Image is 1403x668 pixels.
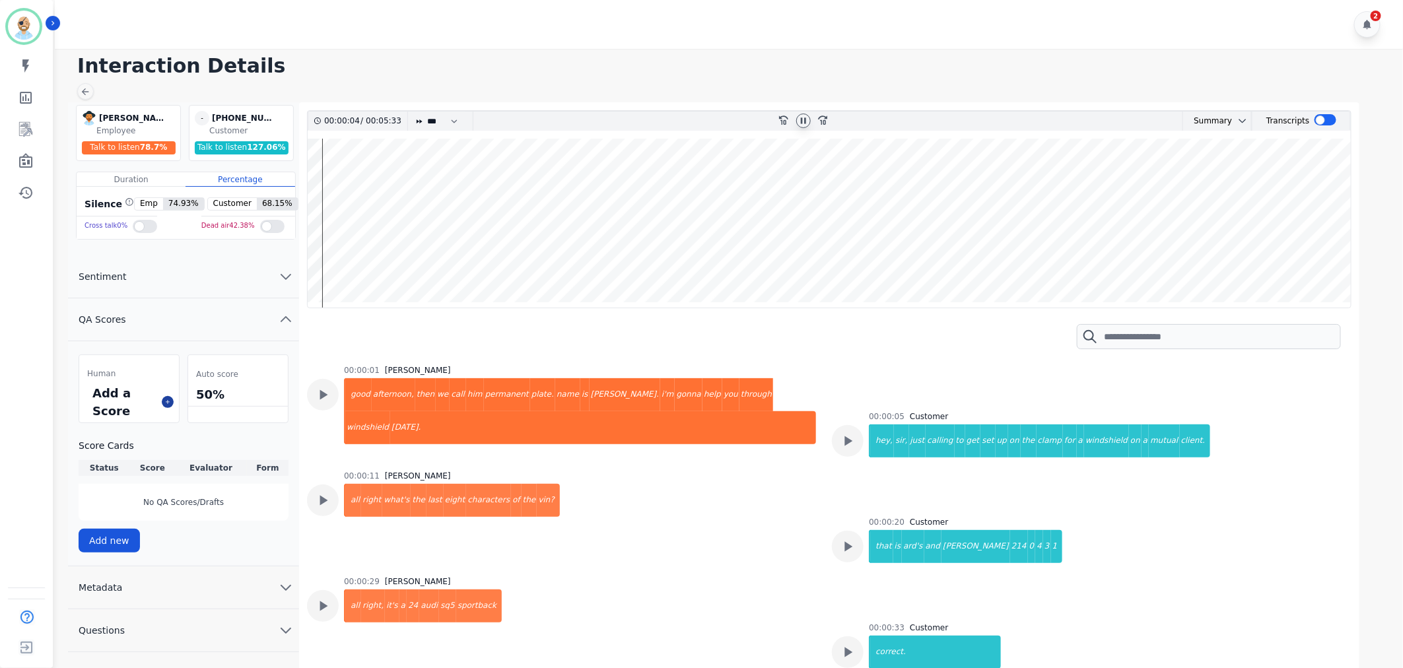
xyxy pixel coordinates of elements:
[68,298,299,341] button: QA Scores chevron up
[1063,424,1077,457] div: for
[1237,116,1248,126] svg: chevron down
[363,112,399,131] div: 00:05:33
[1035,530,1043,563] div: 4
[1183,112,1232,131] div: Summary
[99,111,165,125] div: [PERSON_NAME]
[870,424,894,457] div: hey,
[68,270,137,283] span: Sentiment
[427,484,444,517] div: last
[1149,424,1179,457] div: mutual
[926,424,954,457] div: calling
[910,517,948,527] div: Customer
[580,378,590,411] div: is
[869,411,905,422] div: 00:00:05
[894,424,908,457] div: sir,
[1051,530,1063,563] div: 1
[324,112,405,131] div: /
[345,378,372,411] div: good
[415,378,436,411] div: then
[530,378,555,411] div: plate.
[1008,424,1021,457] div: on
[79,460,129,476] th: Status
[399,589,407,622] div: a
[278,580,294,595] svg: chevron down
[345,411,390,444] div: windshield
[247,460,289,476] th: Form
[390,411,816,444] div: [DATE].
[450,378,466,411] div: call
[941,530,1010,563] div: [PERSON_NAME]
[1129,424,1142,457] div: on
[96,125,178,136] div: Employee
[68,566,299,609] button: Metadata chevron down
[82,197,134,211] div: Silence
[910,411,948,422] div: Customer
[130,460,176,476] th: Score
[419,589,439,622] div: audi
[590,378,661,411] div: [PERSON_NAME].
[79,484,289,521] div: No QA Scores/Drafts
[68,609,299,652] button: Questions chevron down
[739,378,773,411] div: through
[344,471,380,481] div: 00:00:11
[82,141,176,154] div: Talk to listen
[186,172,294,187] div: Percentage
[344,365,380,376] div: 00:00:01
[195,111,209,125] span: -
[444,484,467,517] div: eight
[85,217,127,236] div: Cross talk 0 %
[209,125,291,136] div: Customer
[893,530,903,563] div: is
[1371,11,1381,21] div: 2
[278,622,294,638] svg: chevron down
[1232,116,1248,126] button: chevron down
[68,313,137,326] span: QA Scores
[324,112,360,131] div: 00:00:04
[537,484,559,517] div: vin?
[361,589,385,622] div: right,
[345,589,361,622] div: all
[87,368,116,379] span: Human
[555,378,580,411] div: name
[344,576,380,587] div: 00:00:29
[68,255,299,298] button: Sentiment chevron down
[278,269,294,284] svg: chevron down
[140,143,168,152] span: 78.7 %
[702,378,722,411] div: help
[910,622,948,633] div: Customer
[902,530,924,563] div: ard's
[484,378,530,411] div: permanent
[1266,112,1309,131] div: Transcripts
[660,378,675,411] div: i'm
[163,198,204,210] span: 74.93 %
[382,484,411,517] div: what's
[869,517,905,527] div: 00:00:20
[466,378,484,411] div: him
[257,198,298,210] span: 68.15 %
[436,378,450,411] div: we
[1084,424,1129,457] div: windshield
[68,581,133,594] span: Metadata
[77,54,1390,78] h1: Interaction Details
[1021,424,1037,457] div: the
[68,624,135,637] span: Questions
[195,141,289,154] div: Talk to listen
[722,378,739,411] div: you
[1180,424,1211,457] div: client.
[385,471,451,481] div: [PERSON_NAME]
[511,484,522,517] div: of
[466,484,511,517] div: characters
[193,383,283,406] div: 50%
[79,439,289,452] h3: Score Cards
[1043,530,1051,563] div: 3
[1142,424,1149,457] div: a
[385,576,451,587] div: [PERSON_NAME]
[278,312,294,327] svg: chevron up
[208,198,257,210] span: Customer
[407,589,419,622] div: 24
[411,484,427,517] div: the
[996,424,1008,457] div: up
[361,484,382,517] div: right
[247,143,285,152] span: 127.06 %
[1010,530,1028,563] div: 214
